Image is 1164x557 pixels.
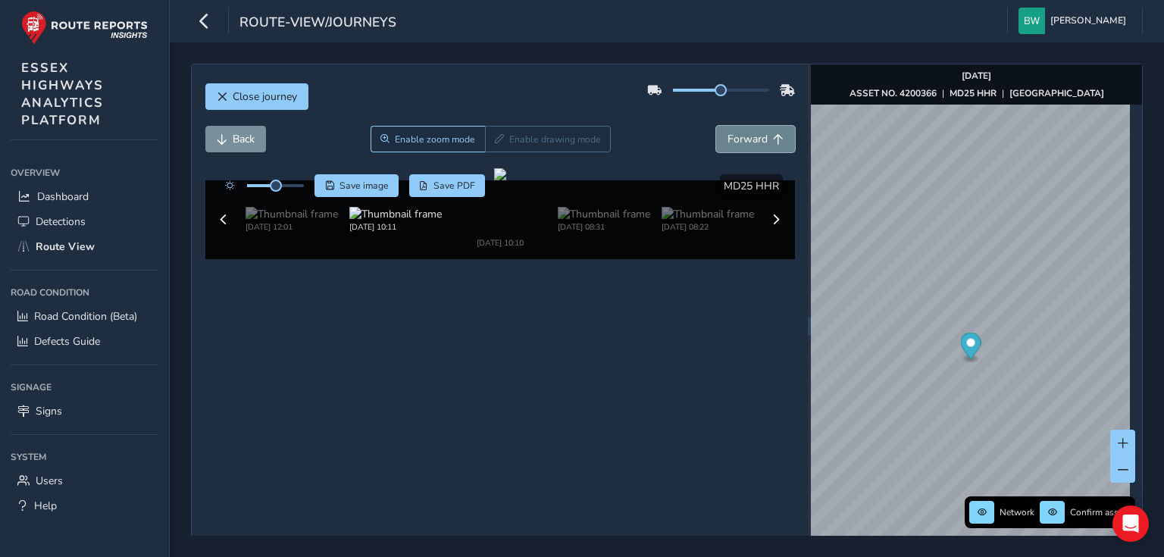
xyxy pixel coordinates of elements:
[1009,87,1104,99] strong: [GEOGRAPHIC_DATA]
[961,333,981,364] div: Map marker
[11,329,158,354] a: Defects Guide
[36,239,95,254] span: Route View
[36,214,86,229] span: Detections
[1070,506,1131,518] span: Confirm assets
[246,191,338,205] img: Thumbnail frame
[21,59,104,129] span: ESSEX HIGHWAYS ANALYTICS PLATFORM
[727,132,768,146] span: Forward
[850,87,1104,99] div: | |
[11,399,158,424] a: Signs
[1112,505,1149,542] div: Open Intercom Messenger
[11,161,158,184] div: Overview
[339,180,389,192] span: Save image
[1000,506,1034,518] span: Network
[11,184,158,209] a: Dashboard
[11,304,158,329] a: Road Condition (Beta)
[34,309,137,324] span: Road Condition (Beta)
[724,179,779,193] span: MD25 HHR
[349,205,442,217] div: [DATE] 10:11
[662,205,754,217] div: [DATE] 08:22
[454,205,546,217] div: [DATE] 10:10
[950,87,997,99] strong: MD25 HHR
[558,205,650,217] div: [DATE] 08:31
[37,189,89,204] span: Dashboard
[716,126,795,152] button: Forward
[36,474,63,488] span: Users
[11,376,158,399] div: Signage
[454,191,546,205] img: Thumbnail frame
[558,191,650,205] img: Thumbnail frame
[314,174,399,197] button: Save
[21,11,148,45] img: rr logo
[205,83,308,110] button: Close journey
[850,87,937,99] strong: ASSET NO. 4200366
[233,89,297,104] span: Close journey
[36,404,62,418] span: Signs
[662,191,754,205] img: Thumbnail frame
[962,70,991,82] strong: [DATE]
[349,191,442,205] img: Thumbnail frame
[395,133,475,146] span: Enable zoom mode
[1018,8,1045,34] img: diamond-layout
[11,281,158,304] div: Road Condition
[11,446,158,468] div: System
[1018,8,1131,34] button: [PERSON_NAME]
[11,234,158,259] a: Route View
[11,493,158,518] a: Help
[11,209,158,234] a: Detections
[433,180,475,192] span: Save PDF
[11,468,158,493] a: Users
[246,205,338,217] div: [DATE] 12:01
[371,126,485,152] button: Zoom
[34,499,57,513] span: Help
[1050,8,1126,34] span: [PERSON_NAME]
[34,334,100,349] span: Defects Guide
[409,174,486,197] button: PDF
[233,132,255,146] span: Back
[205,126,266,152] button: Back
[239,13,396,34] span: route-view/journeys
